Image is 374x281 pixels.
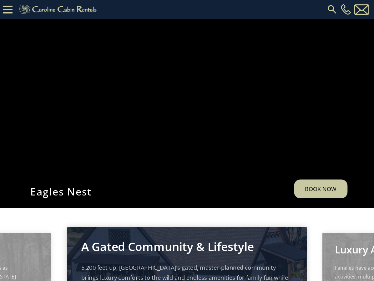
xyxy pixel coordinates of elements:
p: A Gated Community & Lifestyle [81,242,292,252]
a: Book Now [294,180,347,198]
img: search-regular.svg [326,4,338,15]
img: Khaki-logo.png [16,3,102,16]
h1: Eagles Nest [26,185,179,198]
a: [PHONE_NUMBER] [339,4,352,15]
